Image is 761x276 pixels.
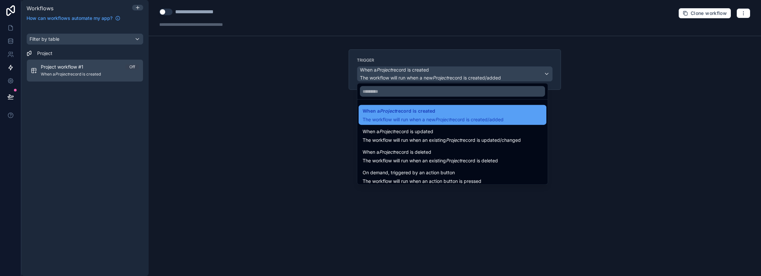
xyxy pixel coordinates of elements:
[363,107,435,115] span: When a record is created
[435,117,450,122] em: Project
[446,158,461,163] em: Project
[363,148,431,156] span: When a record is deleted
[379,149,394,155] em: Project
[379,129,394,134] em: Project
[363,158,498,163] span: The workflow will run when an existing record is deleted
[446,137,461,143] em: Project
[380,108,396,114] em: Project
[363,137,521,143] span: The workflow will run when an existing record is updated/changed
[363,169,455,177] span: On demand, triggered by an action button
[363,178,481,184] span: The workflow will run when an action button is pressed
[363,117,504,122] span: The workflow will run when a new record is created/added
[363,128,433,136] span: When a record is updated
